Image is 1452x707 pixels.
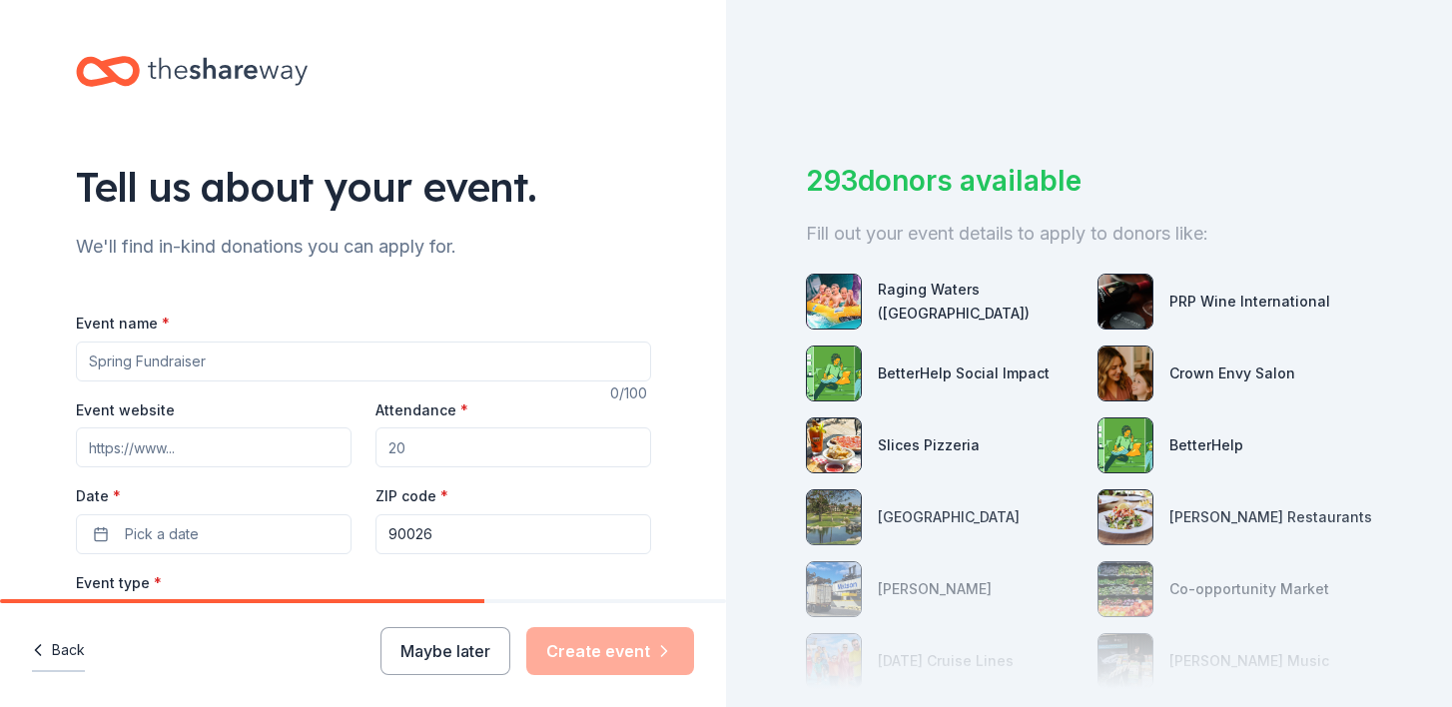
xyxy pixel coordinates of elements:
input: 20 [375,427,651,467]
input: Spring Fundraiser [76,342,651,381]
div: Slices Pizzeria [878,433,980,457]
label: Event website [76,400,175,420]
img: photo for BetterHelp [1098,418,1152,472]
div: 0 /100 [610,381,651,405]
div: BetterHelp Social Impact [878,361,1050,385]
div: Crown Envy Salon [1169,361,1295,385]
label: Event type [76,573,162,593]
img: photo for Slices Pizzeria [807,418,861,472]
input: https://www... [76,427,352,467]
span: Pick a date [125,522,199,546]
div: Raging Waters ([GEOGRAPHIC_DATA]) [878,278,1082,326]
label: Date [76,486,352,506]
label: Attendance [375,400,468,420]
img: photo for BetterHelp Social Impact [807,347,861,400]
label: ZIP code [375,486,448,506]
img: photo for Raging Waters (Los Angeles) [807,275,861,329]
label: Event name [76,314,170,334]
button: Back [32,630,85,672]
div: Tell us about your event. [76,159,651,215]
div: We'll find in-kind donations you can apply for. [76,231,651,263]
div: Fill out your event details to apply to donors like: [806,218,1372,250]
div: PRP Wine International [1169,290,1330,314]
button: Pick a date [76,514,352,554]
button: Maybe later [380,627,510,675]
div: BetterHelp [1169,433,1243,457]
img: photo for Crown Envy Salon [1098,347,1152,400]
div: 293 donors available [806,160,1372,202]
img: photo for PRP Wine International [1098,275,1152,329]
input: 12345 (U.S. only) [375,514,651,554]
